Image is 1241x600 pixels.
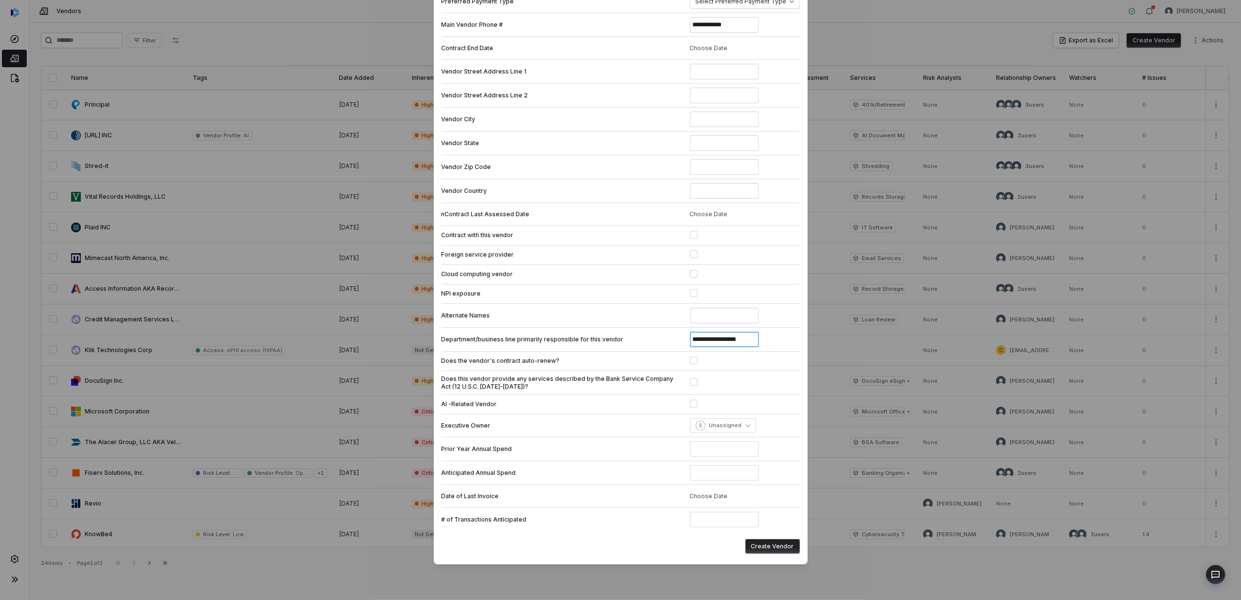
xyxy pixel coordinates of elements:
label: Department/business line primarily responsible for this vendor [442,336,682,343]
label: NPI exposure [442,290,682,298]
label: Cloud computing vendor [442,270,682,278]
label: Foreign service provider [442,251,682,259]
label: Does this vendor provide any services described by the Bank Service Company Act (12 U.S.C. [DATE]... [442,375,682,391]
label: Vendor City [442,115,682,123]
button: Create Vendor [745,539,800,554]
button: Choose Date [687,204,731,225]
label: Vendor Zip Code [442,163,682,171]
label: # of Transactions Anticipated [442,516,682,524]
label: Vendor Street Address Line 2 [442,92,682,99]
label: Main Vendor Phone # [442,21,682,29]
label: Vendor Country [442,187,682,195]
label: Anticipated Annual Spend [442,469,682,477]
label: Does the vendor's contract auto-renew? [442,357,682,365]
button: Choose Date [687,486,731,506]
label: AI -Related Vendor [442,400,682,408]
label: nContract Last Assessed Date [442,210,682,218]
span: Unassigned [709,422,742,429]
label: Vendor Street Address Line 1 [442,68,682,75]
button: Choose Date [687,38,731,58]
label: Executive Owner [442,422,682,430]
label: Date of Last Invoice [442,492,682,500]
label: Vendor State [442,139,682,147]
label: Contract End Date [442,44,682,52]
label: Prior Year Annual Spend [442,445,682,453]
label: Contract with this vendor [442,231,682,239]
label: Alternate Names [442,312,682,319]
